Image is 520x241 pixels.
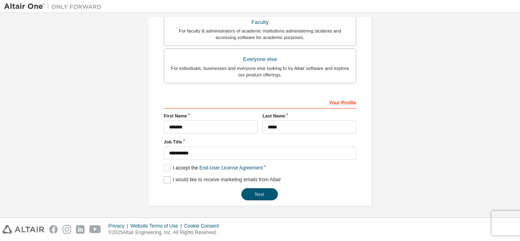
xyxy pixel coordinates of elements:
[89,225,101,234] img: youtube.svg
[169,28,351,41] div: For faculty & administrators of academic institutions administering students and accessing softwa...
[164,165,263,172] label: I accept the
[164,113,258,119] label: First Name
[169,17,351,28] div: Faculty
[262,113,356,119] label: Last Name
[184,223,223,229] div: Cookie Consent
[164,139,356,145] label: Job Title
[130,223,184,229] div: Website Terms of Use
[199,165,263,171] a: End-User License Agreement
[169,65,351,78] div: For individuals, businesses and everyone else looking to try Altair software and explore our prod...
[2,225,44,234] img: altair_logo.svg
[108,223,130,229] div: Privacy
[63,225,71,234] img: instagram.svg
[164,96,356,109] div: Your Profile
[49,225,58,234] img: facebook.svg
[164,176,281,183] label: I would like to receive marketing emails from Altair
[108,229,224,236] p: © 2025 Altair Engineering, Inc. All Rights Reserved.
[169,54,351,65] div: Everyone else
[4,2,106,11] img: Altair One
[241,188,278,200] button: Next
[76,225,84,234] img: linkedin.svg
